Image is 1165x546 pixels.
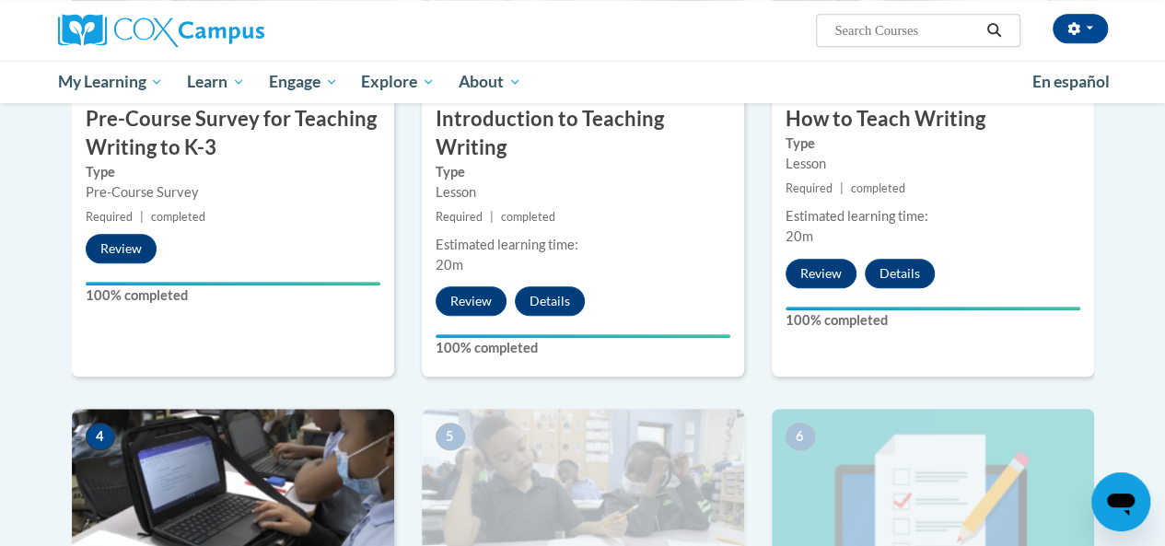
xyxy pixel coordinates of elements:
span: 20m [786,228,813,244]
a: Engage [257,61,350,103]
span: completed [501,210,555,224]
span: About [459,71,521,93]
a: About [447,61,533,103]
div: Lesson [436,182,730,203]
button: Review [786,259,856,288]
div: Your progress [86,282,380,285]
span: | [140,210,144,224]
span: 4 [86,423,115,450]
div: Estimated learning time: [786,206,1080,227]
span: Required [436,210,483,224]
label: 100% completed [436,338,730,358]
img: Cox Campus [58,14,264,47]
a: Explore [349,61,447,103]
input: Search Courses [833,19,980,41]
a: My Learning [46,61,176,103]
label: Type [436,162,730,182]
a: Learn [175,61,257,103]
span: Explore [361,71,435,93]
div: Your progress [436,334,730,338]
h3: Introduction to Teaching Writing [422,105,744,162]
a: En español [1020,63,1122,101]
span: My Learning [57,71,163,93]
span: 5 [436,423,465,450]
button: Review [436,286,507,316]
button: Review [86,234,157,263]
span: Engage [269,71,338,93]
iframe: Button to launch messaging window [1091,472,1150,531]
label: 100% completed [786,310,1080,331]
button: Details [515,286,585,316]
span: 20m [436,257,463,273]
button: Details [865,259,935,288]
button: Account Settings [1053,14,1108,43]
div: Lesson [786,154,1080,174]
div: Your progress [786,307,1080,310]
button: Search [980,19,1008,41]
span: | [840,181,844,195]
div: Estimated learning time: [436,235,730,255]
span: 6 [786,423,815,450]
label: Type [786,134,1080,154]
h3: Pre-Course Survey for Teaching Writing to K-3 [72,105,394,162]
span: Learn [187,71,245,93]
label: 100% completed [86,285,380,306]
div: Pre-Course Survey [86,182,380,203]
span: completed [151,210,205,224]
span: Required [86,210,133,224]
span: | [490,210,494,224]
span: completed [851,181,905,195]
h3: How to Teach Writing [772,105,1094,134]
span: En español [1032,72,1110,91]
span: Required [786,181,833,195]
label: Type [86,162,380,182]
a: Cox Campus [58,14,390,47]
div: Main menu [44,61,1122,103]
